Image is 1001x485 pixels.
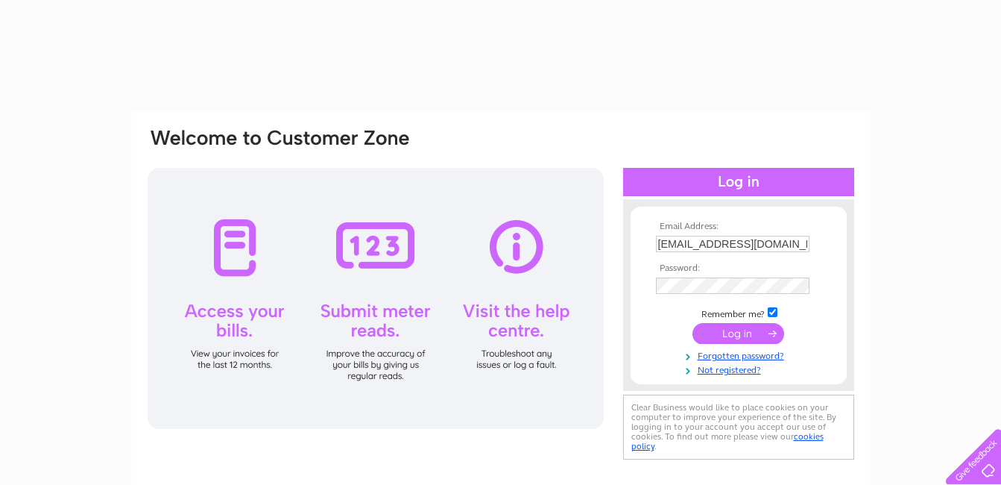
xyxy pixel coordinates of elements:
th: Email Address: [652,222,825,232]
div: Clear Business would like to place cookies on your computer to improve your experience of the sit... [623,395,854,460]
a: Forgotten password? [656,348,825,362]
input: Submit [692,323,784,344]
td: Remember me? [652,305,825,320]
a: cookies policy [631,431,824,451]
th: Password: [652,263,825,274]
a: Not registered? [656,362,825,376]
